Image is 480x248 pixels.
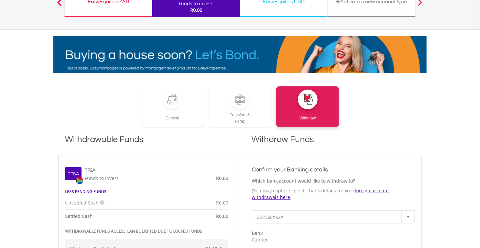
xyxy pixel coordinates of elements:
[209,109,271,125] div: Transfers & Forex
[53,36,427,73] img: EasyMortage Promotion Banner
[252,230,263,236] strong: Bank
[65,213,93,219] strong: Settled Cash
[216,200,228,206] span: R0.00
[68,171,79,177] label: Tfsa
[141,86,204,127] a: Deposit
[58,133,235,152] h1: Withdrawable Funds
[85,175,118,181] span: Funds to invest
[252,187,415,201] p: (You may capture specific bank details for your )
[252,165,415,174] h3: Confirm your Banking details
[216,213,228,219] span: R0.00
[252,178,355,184] strong: Which bank account would like to withdraw to?
[216,175,228,181] span: R0.00
[257,211,400,224] span: 222368XXXX
[76,177,83,184] img: zar.png
[190,7,202,13] span: R0.00
[65,189,106,194] strong: LESS PENDING FUNDS
[209,86,271,127] a: Transfers &Forex
[65,200,99,206] span: Unsettled Cash
[276,86,339,127] a: Withdraw
[276,109,339,121] div: Withdraw
[245,133,422,152] h1: Withdraw Funds
[141,109,204,121] div: Deposit
[252,187,389,200] a: foreign account withdrawals here
[179,0,213,7] div: Funds to invest:
[252,237,268,243] span: Capitec
[85,167,95,173] label: TFSA
[65,228,202,234] strong: WITHDRAWABLE FUNDS ACCESS CAN BE LIMITED DUE TO LOCKED FUNDS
